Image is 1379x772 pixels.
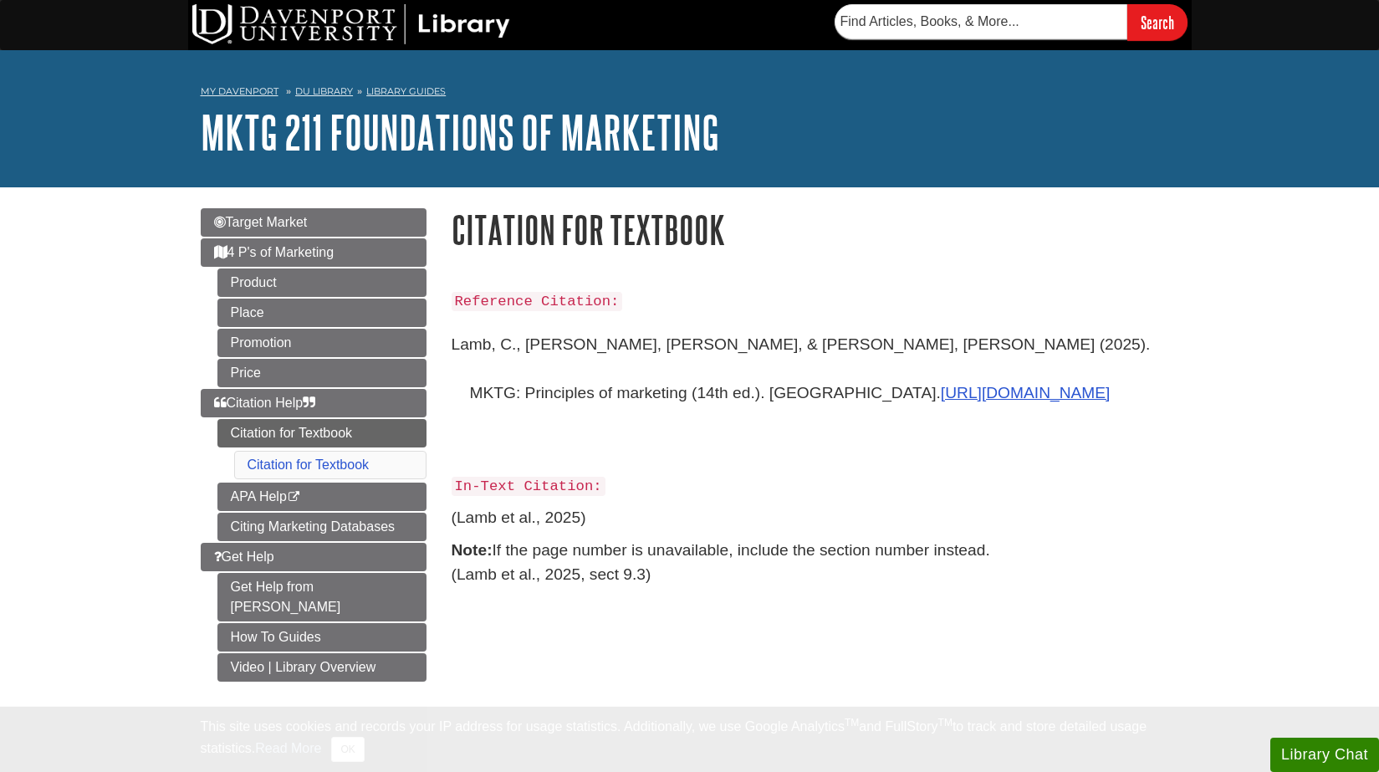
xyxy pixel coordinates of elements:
[214,396,316,410] span: Citation Help
[835,4,1127,39] input: Find Articles, Books, & More...
[331,737,364,762] button: Close
[201,84,278,99] a: My Davenport
[217,299,426,327] a: Place
[214,550,274,564] span: Get Help
[201,106,719,158] a: MKTG 211 Foundations of Marketing
[201,717,1179,762] div: This site uses cookies and records your IP address for usage statistics. Additionally, we use Goo...
[452,541,493,559] strong: Note:
[201,543,426,571] a: Get Help
[452,506,1179,530] p: (Lamb et al., 2025)
[452,292,623,311] code: Reference Citation:
[217,419,426,447] a: Citation for Textbook
[214,215,308,229] span: Target Market
[1270,738,1379,772] button: Library Chat
[217,268,426,297] a: Product
[452,208,1179,251] h1: Citation for Textbook
[217,483,426,511] a: APA Help
[217,653,426,682] a: Video | Library Overview
[217,623,426,652] a: How To Guides
[201,208,426,237] a: Target Market
[452,320,1179,465] p: Lamb, C., [PERSON_NAME], [PERSON_NAME], & [PERSON_NAME], [PERSON_NAME] (2025). MKTG: Principles o...
[835,4,1187,40] form: Searches DU Library's articles, books, and more
[941,384,1111,401] a: [URL][DOMAIN_NAME]
[201,389,426,417] a: Citation Help
[255,741,321,755] a: Read More
[201,80,1179,107] nav: breadcrumb
[217,573,426,621] a: Get Help from [PERSON_NAME]
[201,208,426,682] div: Guide Page Menu
[201,238,426,267] a: 4 P's of Marketing
[845,717,859,729] sup: TM
[938,717,953,729] sup: TM
[217,329,426,357] a: Promotion
[248,458,370,472] a: Citation for Textbook
[217,513,426,541] a: Citing Marketing Databases
[217,359,426,387] a: Price
[1127,4,1187,40] input: Search
[366,85,446,97] a: Library Guides
[214,245,335,259] span: 4 P's of Marketing
[295,85,353,97] a: DU Library
[452,539,1179,587] p: If the page number is unavailable, include the section number instead. (Lamb et al., 2025, sect 9.3)
[452,477,605,496] code: In-Text Citation:
[287,492,301,503] i: This link opens in a new window
[192,4,510,44] img: DU Library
